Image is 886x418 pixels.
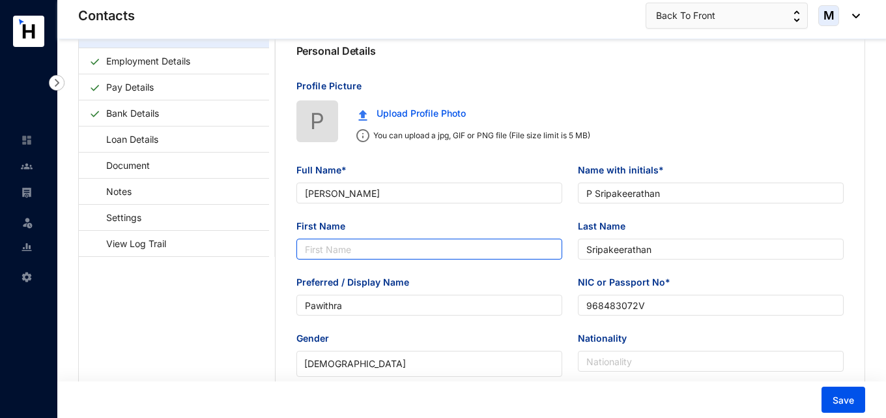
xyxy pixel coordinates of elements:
[578,183,844,203] input: Name with initials*
[578,163,673,177] label: Name with initials*
[296,163,356,177] label: Full Name*
[349,100,476,127] button: Upload Profile Photo
[101,100,164,127] a: Bank Details
[101,48,195,74] a: Employment Details
[10,153,42,179] li: Contacts
[578,351,844,372] input: Nationality
[89,230,171,257] a: View Log Trail
[304,354,554,374] span: Female
[21,271,33,283] img: settings-unselected.1febfda315e6e19643a1.svg
[578,275,679,290] label: NIC or Passport No*
[310,104,324,138] span: P
[822,387,865,413] button: Save
[101,74,159,100] a: Pay Details
[377,106,466,121] span: Upload Profile Photo
[296,295,562,316] input: Preferred / Display Name
[10,127,42,153] li: Home
[296,275,418,290] label: Preferred / Display Name
[846,14,860,18] img: dropdown-black.8e83cc76930a90b1a4fdb6d089b7bf3a.svg
[296,219,354,233] label: First Name
[356,129,369,142] img: info.ad751165ce926853d1d36026adaaebbf.svg
[10,234,42,260] li: Reports
[656,8,715,23] span: Back To Front
[578,295,844,316] input: NIC or Passport No*
[823,10,835,22] span: M
[89,152,154,179] a: Document
[89,178,136,205] a: Notes
[296,183,562,203] input: Full Name*
[578,331,636,346] label: Nationality
[833,394,854,407] span: Save
[49,75,64,91] img: nav-icon-right.af6afadce00d159da59955279c43614e.svg
[21,241,33,253] img: report-unselected.e6a6b4230fc7da01f883.svg
[369,129,590,142] p: You can upload a jpg, GIF or PNG file (File size limit is 5 MB)
[21,134,33,146] img: home-unselected.a29eae3204392db15eaf.svg
[21,187,33,198] img: payroll-unselected.b590312f920e76f0c668.svg
[296,80,844,100] p: Profile Picture
[10,179,42,205] li: Payroll
[358,110,367,121] img: upload.c0f81fc875f389a06f631e1c6d8834da.svg
[578,219,635,233] label: Last Name
[296,43,376,59] p: Personal Details
[21,160,33,172] img: people-unselected.118708e94b43a90eceab.svg
[793,10,800,22] img: up-down-arrow.74152d26bf9780fbf563ca9c90304185.svg
[578,239,844,260] input: Last Name
[296,331,338,346] label: Gender
[21,216,34,229] img: leave-unselected.2934df6273408c3f84d9.svg
[89,204,146,231] a: Settings
[296,239,562,260] input: First Name
[89,126,163,153] a: Loan Details
[78,7,135,25] p: Contacts
[646,3,808,29] button: Back To Front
